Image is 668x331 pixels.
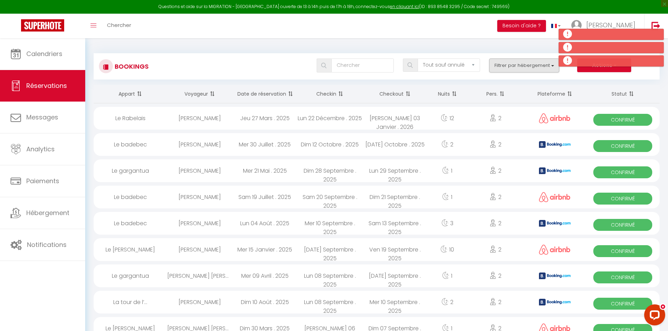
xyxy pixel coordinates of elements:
img: ... [571,20,582,30]
h3: Bookings [113,58,149,74]
span: Messages [26,113,58,122]
a: ... [PERSON_NAME] [566,14,644,38]
span: Notifications [27,240,67,249]
img: logout [652,21,660,30]
span: Analytics [26,145,55,153]
button: Filtrer par hébergement [489,58,559,73]
span: Calendriers [26,49,62,58]
th: Sort by rentals [94,85,167,103]
span: Paiements [26,177,59,185]
button: Besoin d'aide ? [497,20,546,32]
span: Réservations [26,81,67,90]
th: Sort by status [586,85,660,103]
input: Chercher [331,58,394,73]
img: Super Booking [21,19,64,32]
th: Sort by guest [167,85,232,103]
span: [PERSON_NAME] [586,21,635,29]
a: Chercher [102,14,136,38]
span: Hébergement [26,208,69,217]
th: Sort by booking date [232,85,297,103]
iframe: LiveChat chat widget [639,302,668,331]
th: Sort by checkout [363,85,428,103]
span: Chercher [107,21,131,29]
th: Sort by channel [524,85,586,103]
th: Sort by checkin [297,85,363,103]
th: Sort by people [467,85,524,103]
a: en cliquant ici [390,4,419,9]
th: Sort by nights [427,85,467,103]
